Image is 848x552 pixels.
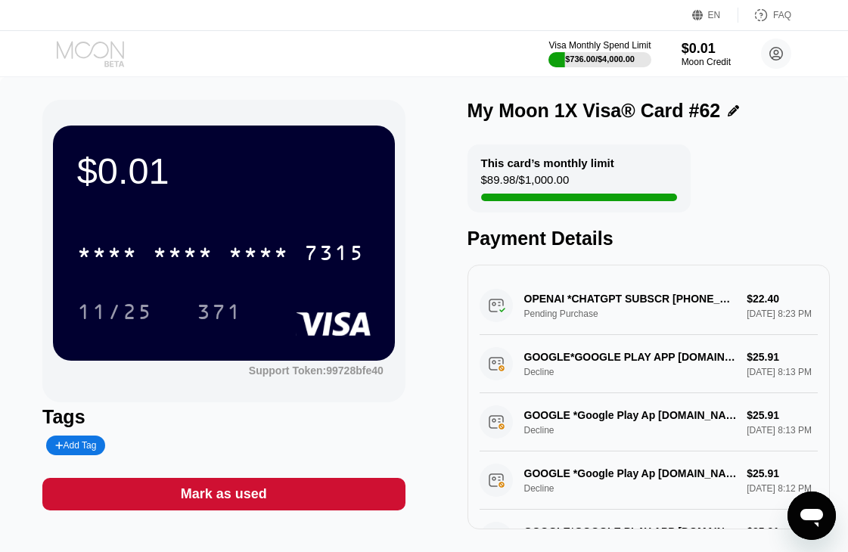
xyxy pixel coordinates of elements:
div: Add Tag [46,436,105,455]
div: Visa Monthly Spend Limit [548,40,651,51]
div: 7315 [304,243,365,267]
div: $0.01 [77,150,371,192]
div: Tags [42,406,405,428]
div: EN [708,10,721,20]
div: Payment Details [467,228,830,250]
div: Support Token:99728bfe40 [249,364,384,377]
div: My Moon 1X Visa® Card #62 [467,100,721,122]
div: Visa Monthly Spend Limit$736.00/$4,000.00 [548,40,651,67]
div: Mark as used [181,485,267,503]
div: FAQ [738,8,791,23]
div: This card’s monthly limit [481,157,614,169]
div: FAQ [773,10,791,20]
div: $736.00 / $4,000.00 [565,54,635,64]
div: 11/25 [66,293,164,330]
div: Mark as used [42,478,405,510]
div: $89.98 / $1,000.00 [481,173,570,194]
div: 371 [197,302,242,326]
div: Add Tag [55,440,96,451]
div: $0.01 [682,41,731,57]
div: Support Token: 99728bfe40 [249,364,384,377]
div: EN [692,8,738,23]
div: Moon Credit [682,57,731,67]
iframe: Кнопка запуска окна обмена сообщениями [787,492,836,540]
div: 11/25 [77,302,153,326]
div: $0.01Moon Credit [682,41,731,67]
div: 371 [185,293,253,330]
